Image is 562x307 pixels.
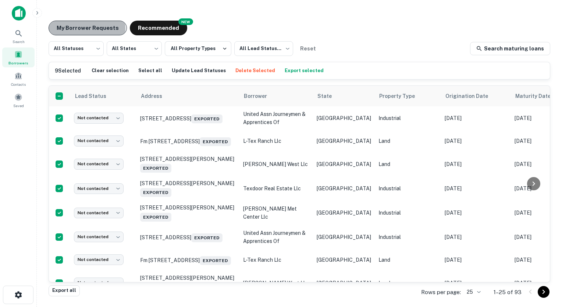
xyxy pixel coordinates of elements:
[317,92,341,100] span: State
[317,279,371,287] p: [GEOGRAPHIC_DATA]
[200,137,231,146] span: Exported
[515,92,551,100] h6: Maturity Date
[445,209,507,217] p: [DATE]
[445,92,498,100] span: Origination Date
[2,69,35,89] a: Contacts
[49,21,127,35] button: My Borrower Requests
[2,47,35,67] a: Borrowers
[200,256,231,265] span: Exported
[140,156,236,173] p: [STREET_ADDRESS][PERSON_NAME]
[243,184,309,193] p: texdoor real estate llc
[239,86,313,106] th: Borrower
[140,232,236,242] p: [STREET_ADDRESS]
[234,39,293,58] div: All Lead Statuses
[2,26,35,46] a: Search
[49,39,104,58] div: All Statuses
[74,159,124,169] div: Not contacted
[378,233,437,241] p: Industrial
[243,229,309,245] p: united assn journeymen & apprentices of
[75,92,116,100] span: Lead Status
[13,103,24,109] span: Saved
[140,136,236,146] p: Fm [STREET_ADDRESS]
[8,60,28,66] span: Borrowers
[244,92,277,100] span: Borrower
[317,160,371,168] p: [GEOGRAPHIC_DATA]
[378,279,437,287] p: Land
[74,232,124,242] div: Not contacted
[191,114,223,123] span: Exported
[140,255,236,265] p: Fm [STREET_ADDRESS]
[283,65,326,76] button: Export selected
[49,285,80,296] button: Export all
[243,110,309,126] p: united assn journeymen & apprentices of
[141,92,172,100] span: Address
[317,209,371,217] p: [GEOGRAPHIC_DATA]
[140,213,171,222] span: Exported
[445,184,507,193] p: [DATE]
[538,286,549,298] button: Go to next page
[11,81,26,87] span: Contacts
[12,6,26,21] img: capitalize-icon.png
[470,42,550,55] a: Search maturing loans
[55,67,81,75] h6: 9 Selected
[234,65,277,76] button: Delete Selected
[445,137,507,145] p: [DATE]
[379,92,424,100] span: Property Type
[13,39,25,45] span: Search
[515,92,558,100] div: Maturity dates displayed may be estimated. Please contact the lender for the most accurate maturi...
[74,254,124,265] div: Not contacted
[525,248,562,283] iframe: Chat Widget
[2,90,35,110] a: Saved
[378,184,437,193] p: Industrial
[317,137,371,145] p: [GEOGRAPHIC_DATA]
[243,256,309,264] p: l-tex ranch llc
[445,160,507,168] p: [DATE]
[378,114,437,122] p: Industrial
[494,288,522,297] p: 1–25 of 93
[90,65,131,76] button: Clear selection
[378,256,437,264] p: Land
[378,209,437,217] p: Industrial
[191,233,223,242] span: Exported
[243,160,309,168] p: [PERSON_NAME] west llc
[313,86,375,106] th: State
[74,278,124,288] div: Not contacted
[170,65,228,76] button: Update Lead Statuses
[74,135,124,146] div: Not contacted
[107,39,162,58] div: All States
[70,86,136,106] th: Lead Status
[317,114,371,122] p: [GEOGRAPHIC_DATA]
[317,256,371,264] p: [GEOGRAPHIC_DATA]
[243,279,309,287] p: [PERSON_NAME] west llc
[140,275,236,292] p: [STREET_ADDRESS][PERSON_NAME]
[378,160,437,168] p: Land
[421,288,461,297] p: Rows per page:
[445,114,507,122] p: [DATE]
[317,184,371,193] p: [GEOGRAPHIC_DATA]
[165,41,231,56] button: All Property Types
[464,287,482,297] div: 25
[74,208,124,218] div: Not contacted
[74,183,124,194] div: Not contacted
[243,205,309,221] p: [PERSON_NAME] met center llc
[445,256,507,264] p: [DATE]
[136,65,164,76] button: Select all
[140,180,236,197] p: [STREET_ADDRESS][PERSON_NAME]
[178,18,193,25] div: NEW
[243,137,309,145] p: l-tex ranch llc
[317,233,371,241] p: [GEOGRAPHIC_DATA]
[441,86,511,106] th: Origination Date
[140,113,236,123] p: [STREET_ADDRESS]
[296,41,320,56] button: Reset
[445,279,507,287] p: [DATE]
[130,21,187,35] button: Recommended
[378,137,437,145] p: Land
[140,164,171,173] span: Exported
[136,86,239,106] th: Address
[445,233,507,241] p: [DATE]
[140,204,236,221] p: [STREET_ADDRESS][PERSON_NAME]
